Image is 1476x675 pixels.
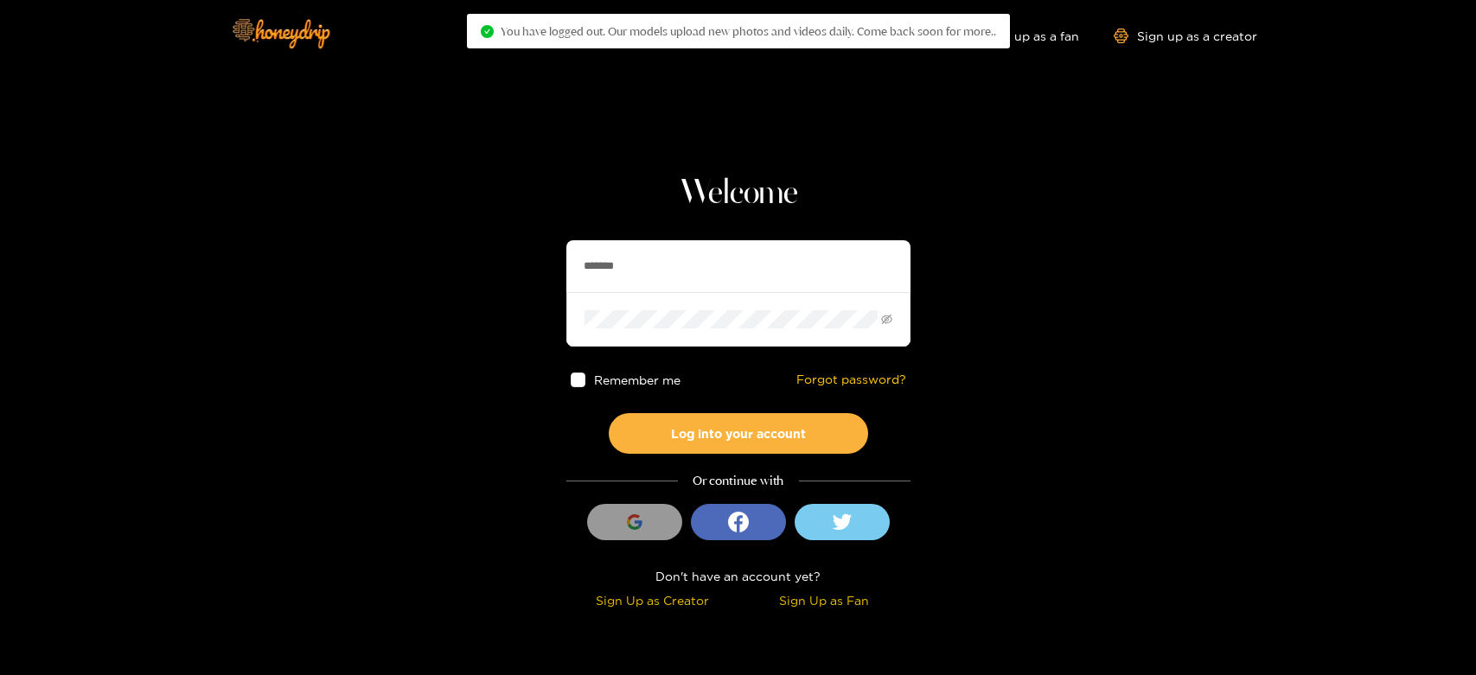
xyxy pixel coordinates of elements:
[571,590,734,610] div: Sign Up as Creator
[566,173,911,214] h1: Welcome
[566,471,911,491] div: Or continue with
[881,314,892,325] span: eye-invisible
[501,24,996,38] span: You have logged out. Our models upload new photos and videos daily. Come back soon for more..
[961,29,1079,43] a: Sign up as a fan
[1114,29,1257,43] a: Sign up as a creator
[743,590,906,610] div: Sign Up as Fan
[481,25,494,38] span: check-circle
[566,566,911,586] div: Don't have an account yet?
[609,413,868,454] button: Log into your account
[593,373,680,386] span: Remember me
[796,373,906,387] a: Forgot password?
